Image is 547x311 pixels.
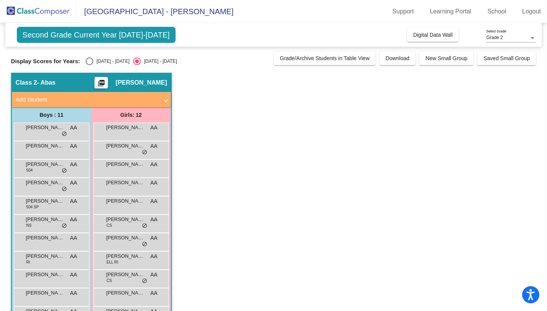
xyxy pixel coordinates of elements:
button: Grade/Archive Students in Table View [274,51,376,65]
span: CS [107,278,112,283]
span: ELL RI [107,259,118,265]
span: [PERSON_NAME] [106,160,145,168]
span: [GEOGRAPHIC_DATA] - [PERSON_NAME] [77,5,233,18]
span: [PERSON_NAME] [26,289,64,297]
span: do_not_disturb_alt [142,241,147,247]
span: AA [150,216,158,224]
span: AA [150,289,158,297]
span: AA [70,234,77,242]
span: [PERSON_NAME] [106,216,145,223]
span: Display Scores for Years: [11,58,80,65]
span: Digital Data Wall [413,32,453,38]
span: AA [70,271,77,279]
span: do_not_disturb_alt [62,131,67,137]
span: RI [26,259,30,265]
span: AA [70,289,77,297]
span: do_not_disturb_alt [62,223,67,229]
span: Saved Small Group [484,55,530,61]
span: [PERSON_NAME] [106,252,145,260]
span: [PERSON_NAME] [106,179,145,187]
span: [PERSON_NAME] [26,252,64,260]
span: do_not_disturb_alt [62,168,67,174]
span: AA [150,142,158,150]
span: Download [386,55,409,61]
span: AA [70,197,77,205]
span: [PERSON_NAME] [PERSON_NAME] [26,216,64,223]
span: CS [107,223,112,228]
span: [PERSON_NAME] [26,179,64,187]
span: do_not_disturb_alt [142,149,147,155]
span: Second Grade Current Year [DATE]-[DATE] [17,27,176,43]
span: do_not_disturb_alt [142,278,147,284]
mat-radio-group: Select an option [86,57,177,65]
a: Support [386,5,420,18]
span: 504 SP [26,204,39,210]
span: AA [70,216,77,224]
button: Download [379,51,415,65]
a: Learning Portal [424,5,478,18]
a: School [481,5,512,18]
span: AA [70,179,77,187]
mat-expansion-panel-header: Add Student [12,92,171,107]
div: [DATE] - [DATE] [141,58,177,65]
a: Logout [516,5,547,18]
span: [PERSON_NAME] [26,142,64,150]
span: AA [70,252,77,260]
span: [PERSON_NAME] [106,197,145,205]
span: [PERSON_NAME] [26,271,64,278]
span: AA [150,234,158,242]
span: Grade/Archive Students in Table View [280,55,370,61]
span: AA [70,160,77,169]
button: Saved Small Group [477,51,536,65]
button: Print Students Details [94,77,108,88]
span: AA [150,271,158,279]
span: Class 2 [16,79,37,87]
span: AA [70,124,77,132]
span: [PERSON_NAME] [106,124,145,131]
div: [DATE] - [DATE] [93,58,129,65]
span: AA [150,179,158,187]
span: [PERSON_NAME] [26,124,64,131]
span: AA [70,142,77,150]
span: [PERSON_NAME] [106,271,145,278]
div: Boys : 11 [12,107,91,123]
span: [PERSON_NAME] [26,197,64,205]
span: Grade 2 [486,35,503,40]
span: [PERSON_NAME] [116,79,167,87]
span: New Small Group [425,55,467,61]
span: AA [150,160,158,169]
span: NS [26,223,32,228]
span: - Abas [37,79,55,87]
span: AA [150,197,158,205]
span: [PERSON_NAME] [26,234,64,242]
span: 504 [26,167,33,173]
mat-icon: picture_as_pdf [97,79,106,90]
mat-panel-title: Add Student [16,95,158,104]
span: do_not_disturb_alt [62,186,67,192]
span: [PERSON_NAME] [106,234,145,242]
span: AA [150,252,158,260]
span: [PERSON_NAME] [106,142,145,150]
span: do_not_disturb_alt [142,223,147,229]
div: Girls: 12 [91,107,171,123]
span: [PERSON_NAME] [106,289,145,297]
button: Digital Data Wall [407,28,459,42]
span: [PERSON_NAME] [26,160,64,168]
button: New Small Group [419,51,474,65]
span: AA [150,124,158,132]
